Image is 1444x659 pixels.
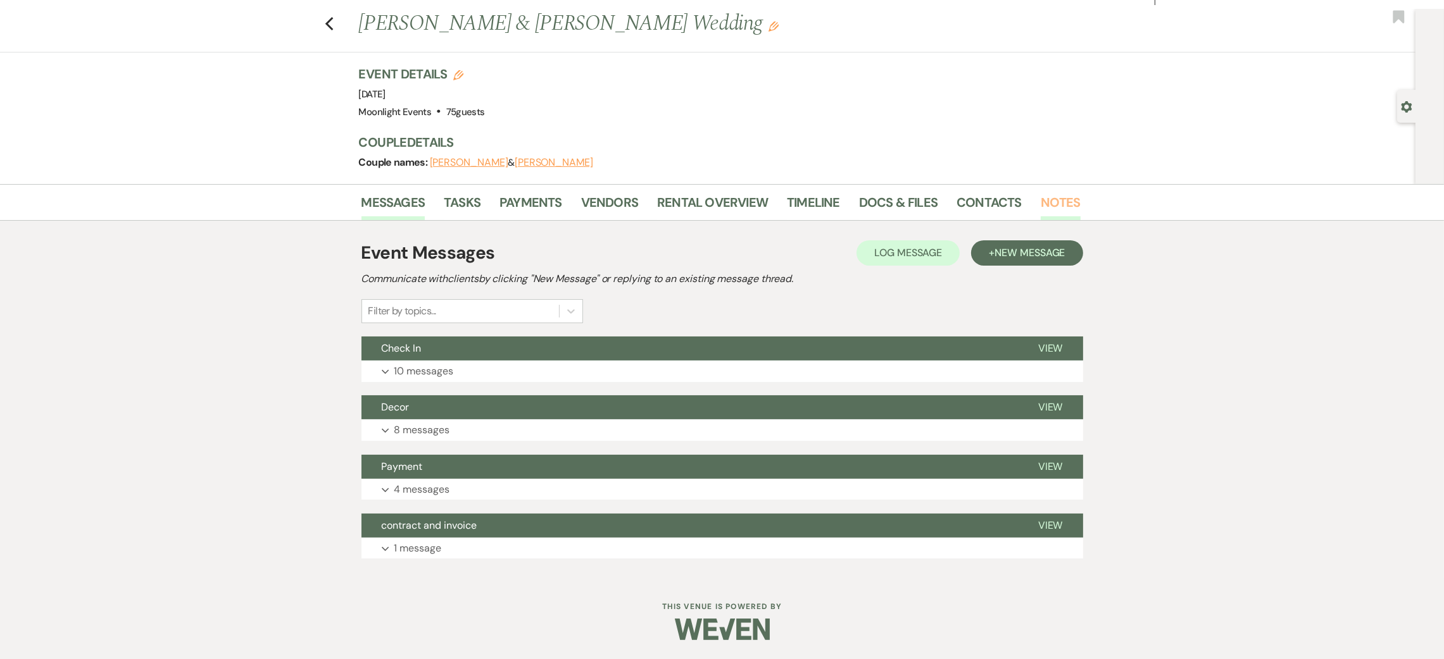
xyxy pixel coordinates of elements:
button: [PERSON_NAME] [430,157,508,168]
a: Notes [1041,192,1081,220]
span: [DATE] [359,88,386,101]
button: View [1018,455,1083,479]
span: 75 guests [446,106,485,118]
button: Open lead details [1401,100,1412,112]
button: Edit [769,20,779,32]
button: 1 message [361,538,1083,559]
h3: Couple Details [359,133,1068,151]
a: Tasks [444,192,480,220]
span: View [1038,460,1063,473]
span: Decor [382,400,410,414]
button: contract and invoice [361,514,1018,538]
p: 1 message [394,540,442,557]
a: Docs & Files [859,192,938,220]
span: View [1038,400,1063,414]
button: Decor [361,395,1018,419]
button: View [1018,395,1083,419]
button: View [1018,336,1083,360]
button: Log Message [857,240,960,266]
span: View [1038,519,1063,532]
a: Messages [361,192,425,220]
button: 8 messages [361,419,1083,441]
a: Rental Overview [657,192,768,220]
a: Timeline [787,192,840,220]
p: 10 messages [394,363,454,379]
h3: Event Details [359,65,485,83]
button: [PERSON_NAME] [515,157,593,168]
span: Check In [382,342,422,355]
p: 8 messages [394,422,450,438]
img: Weven Logo [675,607,770,651]
span: contract and invoice [382,519,477,532]
button: View [1018,514,1083,538]
span: New Message [995,246,1065,259]
p: 4 messages [394,481,450,498]
a: Contacts [957,192,1022,220]
a: Payments [499,192,562,220]
span: Couple names: [359,156,430,169]
button: +New Message [971,240,1083,266]
button: 4 messages [361,479,1083,500]
button: Payment [361,455,1018,479]
span: View [1038,342,1063,355]
a: Vendors [581,192,638,220]
div: Filter by topics... [368,304,436,319]
button: 10 messages [361,360,1083,382]
span: & [430,156,593,169]
h2: Communicate with clients by clicking "New Message" or replying to an existing message thread. [361,271,1083,286]
h1: [PERSON_NAME] & [PERSON_NAME] Wedding [359,9,926,39]
h1: Event Messages [361,240,495,266]
span: Payment [382,460,423,473]
button: Check In [361,336,1018,360]
span: Moonlight Events [359,106,432,118]
span: Log Message [874,246,942,259]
